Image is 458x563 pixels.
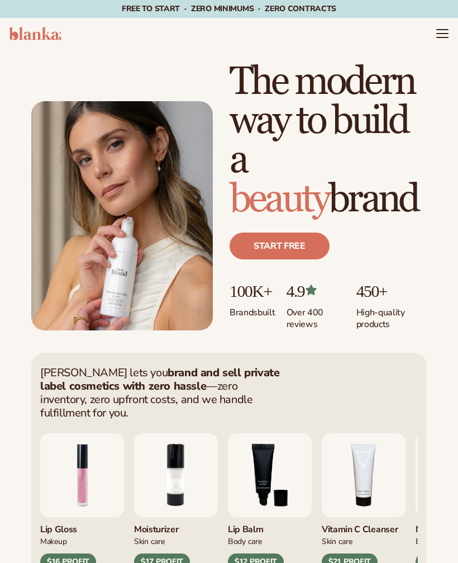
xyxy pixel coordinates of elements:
[287,300,345,330] p: Over 400 reviews
[322,535,405,547] div: Skin Care
[40,366,280,420] p: [PERSON_NAME] lets you —zero inventory, zero upfront costs, and we handle fulfillment for you.
[230,300,275,319] p: Brands built
[230,63,427,219] h1: The modern way to build a brand
[134,535,218,547] div: Skin Care
[230,176,328,223] span: beauty
[40,365,279,394] strong: brand and sell private label cosmetics with zero hassle
[230,233,330,259] a: Start free
[228,535,312,547] div: Body Care
[228,433,312,517] img: Smoothing lip balm.
[40,535,124,547] div: Makeup
[134,433,218,517] img: Moisturizing lotion.
[40,433,124,517] img: Pink lip gloss.
[134,517,218,536] div: Moisturizer
[122,3,336,14] span: Free to start · ZERO minimums · ZERO contracts
[322,517,405,536] div: Vitamin C Cleanser
[287,282,345,300] p: 4.9
[31,101,213,330] img: Female holding tanning mousse.
[9,27,61,40] img: logo
[40,517,124,536] div: Lip Gloss
[228,517,312,536] div: Lip Balm
[322,433,405,517] img: Vitamin c cleanser.
[356,300,427,330] p: High-quality products
[436,27,449,40] summary: Menu
[230,282,275,300] p: 100K+
[356,282,427,300] p: 450+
